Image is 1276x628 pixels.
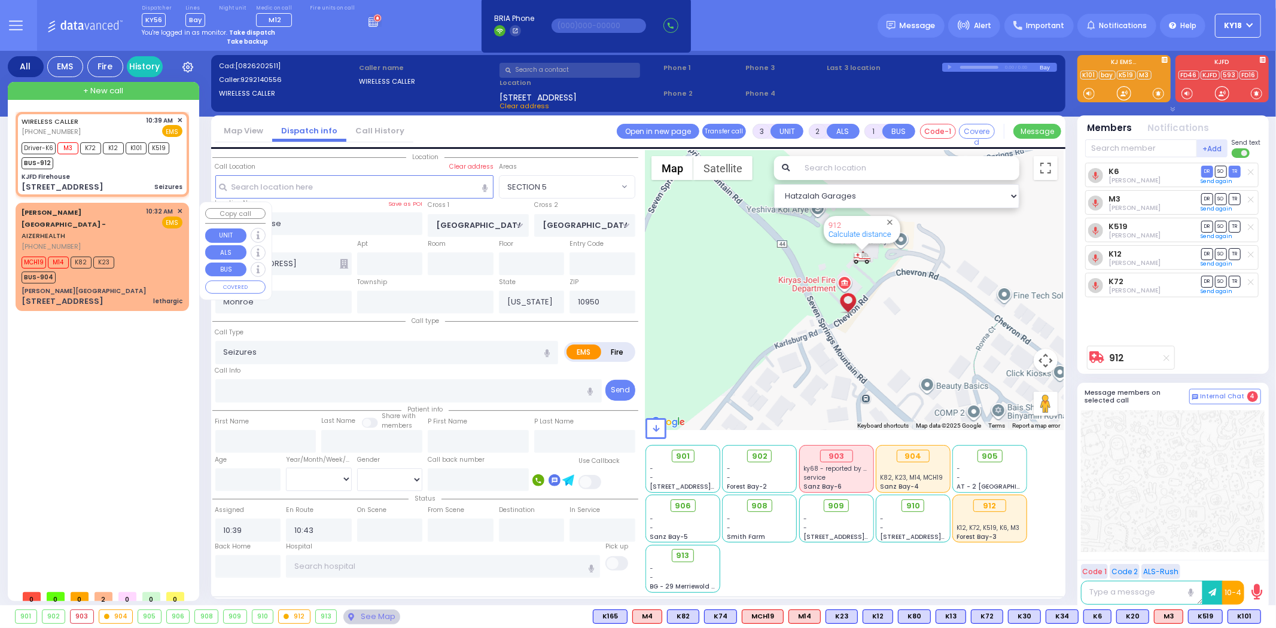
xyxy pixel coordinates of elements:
label: WIRELESS CALLER [219,89,355,99]
button: 10-4 [1222,581,1244,605]
span: Phone 1 [663,63,741,73]
input: Search a contact [500,63,640,78]
span: Call type [406,316,445,325]
div: lethargic [153,297,182,306]
div: 912 [853,250,871,265]
span: 4 [1247,391,1258,402]
label: P First Name [428,417,467,426]
button: ALS-Rush [1141,564,1180,579]
span: 0 [166,592,184,601]
span: Smith Farm [727,532,765,541]
span: - [650,514,654,523]
span: - [650,473,654,482]
label: Call back number [428,455,485,465]
span: [PHONE_NUMBER] [22,242,81,251]
span: 902 [752,450,768,462]
span: 0 [47,592,65,601]
div: BLS [898,609,931,624]
div: 903 [71,610,93,623]
span: - [957,473,961,482]
div: 905 [138,610,161,623]
button: Show satellite imagery [693,156,753,180]
label: Assigned [215,505,245,515]
a: AIZERHEALTH [22,208,106,240]
div: BLS [1116,609,1149,624]
span: SO [1215,276,1227,287]
div: [STREET_ADDRESS] [22,181,103,193]
span: BG - 29 Merriewold S. [650,582,717,591]
span: Alert [974,20,991,31]
span: - [650,564,654,573]
span: Forest Bay-3 [957,532,997,541]
label: State [499,278,516,287]
div: All [8,56,44,77]
label: Location Name [215,199,263,208]
a: M3 [1108,194,1120,203]
span: TR [1229,248,1241,260]
button: Code-1 [920,124,956,139]
a: Send again [1201,205,1233,212]
div: 904 [897,450,930,463]
span: Phone 2 [663,89,741,99]
div: ALS [742,609,784,624]
a: K101 [1080,71,1098,80]
label: Pick up [605,542,628,551]
input: Search member [1085,139,1197,157]
span: BUS-912 [22,157,53,169]
button: UNIT [771,124,803,139]
label: Age [215,455,227,465]
a: Calculate distance [829,230,891,239]
div: M3 [1154,609,1183,624]
div: K20 [1116,609,1149,624]
a: Send again [1201,260,1233,267]
span: Status [409,494,441,503]
div: BLS [1046,609,1079,624]
label: Caller: [219,75,355,85]
div: BLS [971,609,1003,624]
div: K12 [863,609,893,624]
span: M12 [269,15,281,25]
span: 0 [142,592,160,601]
span: 906 [675,500,691,512]
span: 2 [95,592,112,601]
button: Notifications [1148,121,1210,135]
label: Last Name [321,416,355,426]
label: Floor [499,239,513,249]
div: ALS [788,609,821,624]
div: 901 [16,610,36,623]
span: EMS [162,217,182,228]
label: Fire [601,345,634,359]
div: 912 [279,610,310,623]
label: Save as POI [388,200,422,208]
span: ky68 - reported by KY42 [803,464,878,473]
div: BLS [1228,609,1261,624]
span: SECTION 5 [499,175,635,198]
span: DR [1201,166,1213,177]
label: First Name [215,417,249,426]
label: Clear address [449,162,494,172]
span: Yitzchok Ekstein [1108,286,1161,295]
span: service [803,473,826,482]
div: BLS [863,609,893,624]
span: Patient info [401,405,449,414]
span: Forest Bay-2 [727,482,767,491]
span: 913 [677,550,690,562]
div: 904 [99,610,133,623]
span: KY56 [142,13,166,27]
button: ALS [205,245,246,260]
label: Cad: [219,61,355,71]
span: Sanz Bay-6 [803,482,842,491]
div: See map [343,609,400,624]
div: K6 [1083,609,1111,624]
button: +Add [1197,139,1228,157]
a: Send again [1201,288,1233,295]
span: Driver-K6 [22,142,56,154]
img: comment-alt.png [1192,394,1198,400]
a: Open this area in Google Maps (opens a new window) [648,414,688,430]
div: BLS [1188,609,1223,624]
span: Phone 3 [745,63,823,73]
label: KJ EMS... [1077,59,1171,68]
a: Call History [346,125,413,136]
span: 0 [71,592,89,601]
div: 908 [195,610,218,623]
